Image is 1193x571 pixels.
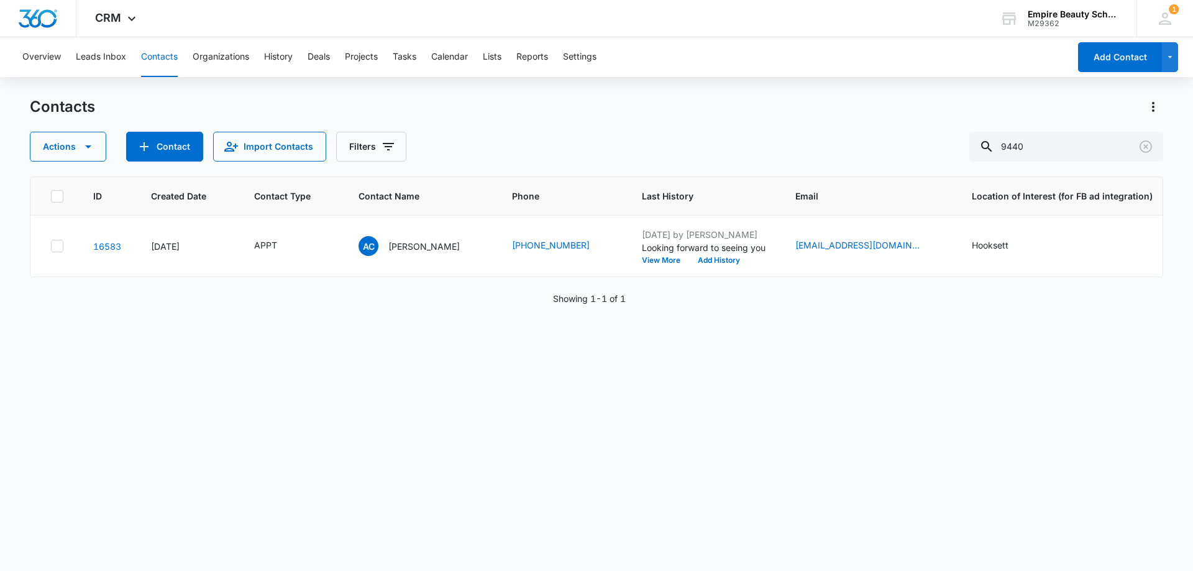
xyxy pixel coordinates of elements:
div: Location of Interest (for FB ad integration) - Hooksett - Select to Edit Field [972,239,1031,254]
div: APPT [254,239,277,252]
button: Import Contacts [213,132,326,162]
button: Calendar [431,37,468,77]
input: Search Contacts [969,132,1163,162]
span: Created Date [151,190,206,203]
span: Email [795,190,924,203]
div: notifications count [1169,4,1179,14]
div: Hooksett [972,239,1008,252]
button: Overview [22,37,61,77]
div: [DATE] [151,240,224,253]
button: Add Contact [126,132,203,162]
span: Last History [642,190,747,203]
button: History [264,37,293,77]
button: Tasks [393,37,416,77]
button: Reports [516,37,548,77]
a: [EMAIL_ADDRESS][DOMAIN_NAME] [795,239,920,252]
span: Contact Name [359,190,464,203]
span: AC [359,236,378,256]
span: Location of Interest (for FB ad integration) [972,190,1153,203]
span: Contact Type [254,190,311,203]
button: Filters [336,132,406,162]
button: Add History [689,257,749,264]
button: Settings [563,37,596,77]
span: ID [93,190,103,203]
div: account id [1028,19,1118,28]
div: Email - abigalecorreia99@gmail.com - Select to Edit Field [795,239,942,254]
p: Looking forward to seeing you [642,241,766,254]
button: Leads Inbox [76,37,126,77]
span: 1 [1169,4,1179,14]
button: Actions [1143,97,1163,117]
p: Showing 1-1 of 1 [553,292,626,305]
span: CRM [95,11,121,24]
p: [DATE] by [PERSON_NAME] [642,228,766,241]
span: Phone [512,190,594,203]
div: account name [1028,9,1118,19]
a: Navigate to contact details page for Abigale Correia [93,241,121,252]
h1: Contacts [30,98,95,116]
a: [PHONE_NUMBER] [512,239,590,252]
button: Clear [1136,137,1156,157]
div: Phone - (857) 302-9440 - Select to Edit Field [512,239,612,254]
button: Organizations [193,37,249,77]
div: Contact Name - Abigale Correia - Select to Edit Field [359,236,482,256]
div: Contact Type - APPT - Select to Edit Field [254,239,299,254]
button: Contacts [141,37,178,77]
button: Add Contact [1078,42,1162,72]
button: Lists [483,37,501,77]
button: View More [642,257,689,264]
p: [PERSON_NAME] [388,240,460,253]
button: Projects [345,37,378,77]
button: Deals [308,37,330,77]
button: Actions [30,132,106,162]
